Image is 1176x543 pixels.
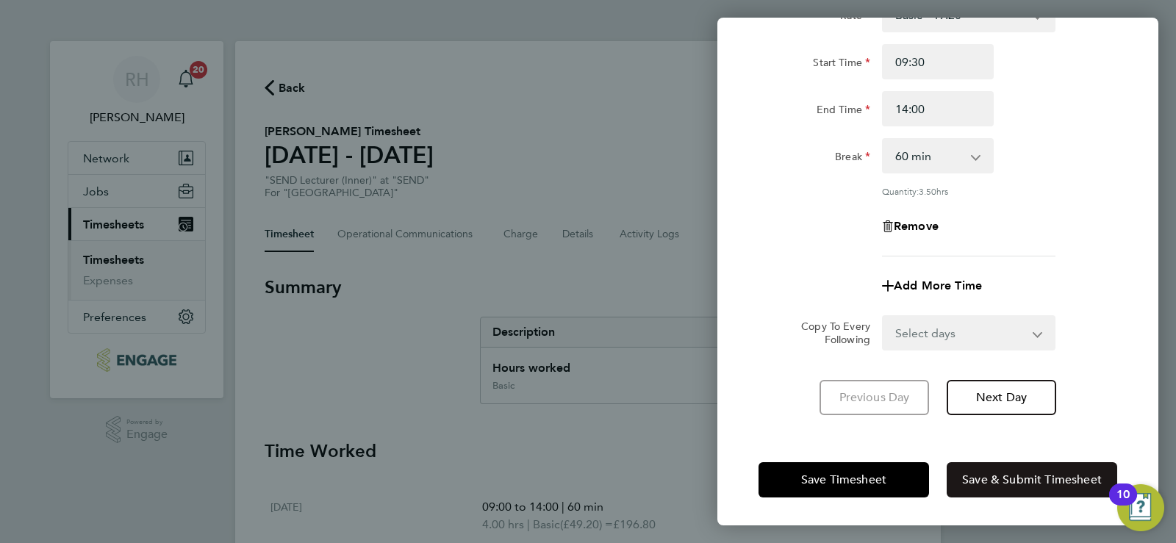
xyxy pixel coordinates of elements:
[882,185,1055,197] div: Quantity: hrs
[882,91,994,126] input: E.g. 18:00
[882,44,994,79] input: E.g. 08:00
[759,462,929,497] button: Save Timesheet
[835,150,870,168] label: Break
[1116,495,1130,514] div: 10
[894,278,982,292] span: Add More Time
[1117,484,1164,531] button: Open Resource Center, 10 new notifications
[817,103,870,121] label: End Time
[840,9,870,26] label: Rate
[962,472,1102,487] span: Save & Submit Timesheet
[919,185,936,197] span: 3.50
[801,472,886,487] span: Save Timesheet
[947,462,1117,497] button: Save & Submit Timesheet
[813,56,870,73] label: Start Time
[894,219,939,233] span: Remove
[976,390,1027,405] span: Next Day
[882,280,982,292] button: Add More Time
[947,380,1056,415] button: Next Day
[789,320,870,346] label: Copy To Every Following
[882,220,939,232] button: Remove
